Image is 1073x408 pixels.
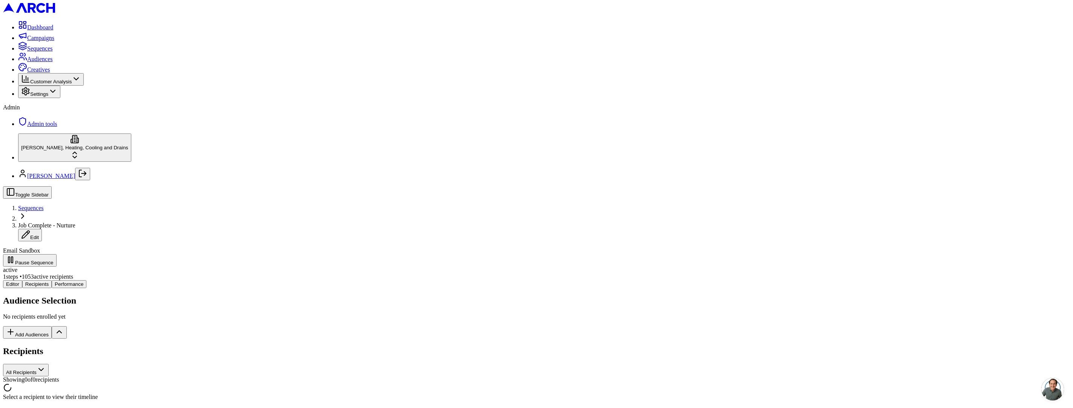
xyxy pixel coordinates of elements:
[21,145,128,150] span: [PERSON_NAME], Heating, Cooling and Drains
[18,35,54,41] a: Campaigns
[30,79,72,84] span: Customer Analysis
[18,66,50,73] a: Creatives
[3,273,73,280] span: 1 steps • 1053 active recipients
[3,313,1070,320] p: No recipients enrolled yet
[18,222,75,229] span: Job Complete - Nurture
[18,205,44,211] a: Sequences
[3,326,52,339] button: Add Audiences
[3,267,1070,273] div: active
[3,280,22,288] button: Editor
[30,235,39,240] span: Edit
[3,247,1070,254] div: Email Sandbox
[3,254,57,267] button: Pause Sequence
[18,56,53,62] a: Audiences
[3,104,1070,111] div: Admin
[18,73,84,86] button: Customer Analysis
[27,35,54,41] span: Campaigns
[27,121,57,127] span: Admin tools
[3,205,1070,241] nav: breadcrumb
[27,56,53,62] span: Audiences
[52,280,86,288] button: Performance
[18,121,57,127] a: Admin tools
[3,186,52,199] button: Toggle Sidebar
[18,133,131,162] button: [PERSON_NAME], Heating, Cooling and Drains
[22,280,52,288] button: Recipients
[27,45,53,52] span: Sequences
[18,24,53,31] a: Dashboard
[75,168,90,180] button: Log out
[27,66,50,73] span: Creatives
[18,86,60,98] button: Settings
[18,45,53,52] a: Sequences
[3,394,1070,400] div: Select a recipient to view their timeline
[27,24,53,31] span: Dashboard
[18,229,42,241] button: Edit
[30,91,48,97] span: Settings
[3,376,1070,383] div: Showing 0 of 0 recipients
[3,296,1070,306] h2: Audience Selection
[27,173,75,179] a: [PERSON_NAME]
[3,346,1070,356] h2: Recipients
[15,192,49,198] span: Toggle Sidebar
[1041,378,1064,400] div: Open chat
